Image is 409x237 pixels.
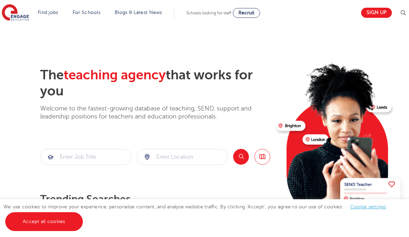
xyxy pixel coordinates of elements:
img: Engage Education [2,4,29,22]
p: Welcome to the fastest-growing database of teaching, SEND, support and leadership positions for t... [40,105,270,121]
a: Blogs & Latest News [115,10,162,15]
input: Submit [137,149,228,165]
a: Find jobs [38,10,58,15]
a: Cookie settings [350,204,386,209]
button: Search [233,149,249,165]
h2: The that works for you [40,67,270,99]
span: Schools looking for staff [186,10,231,15]
span: Recruit [238,10,254,15]
input: Submit [41,149,131,165]
a: Sign up [361,8,392,18]
span: teaching agency [64,67,166,82]
span: We use cookies to improve your experience, personalise content, and analyse website traffic. By c... [3,204,393,224]
div: Submit [137,149,228,165]
p: Trending searches [40,193,270,206]
div: Submit [40,149,131,165]
a: For Schools [73,10,100,15]
a: Recruit [233,8,260,18]
a: Accept all cookies [5,212,83,231]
